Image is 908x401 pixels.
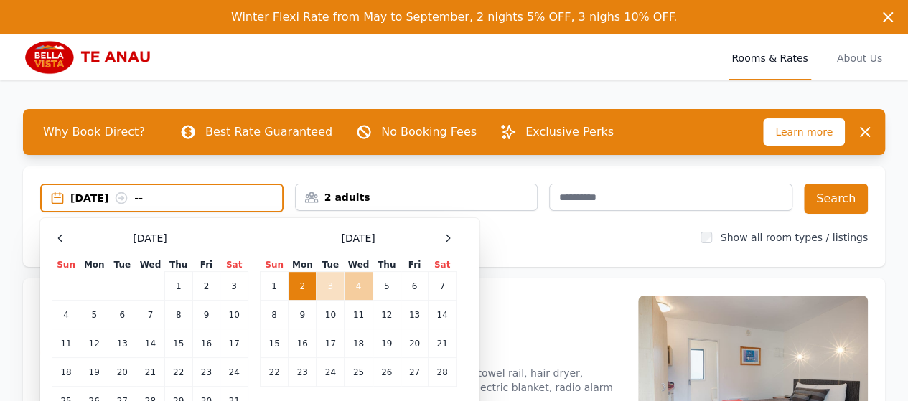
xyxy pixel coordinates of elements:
th: Sun [261,258,289,272]
td: 6 [108,301,136,329]
div: 2 adults [296,190,538,204]
td: 21 [136,358,164,387]
span: [DATE] [341,231,375,245]
td: 14 [136,329,164,358]
th: Fri [401,258,428,272]
td: 12 [80,329,108,358]
a: About Us [834,34,885,80]
td: 5 [80,301,108,329]
span: [DATE] [133,231,167,245]
th: Thu [164,258,192,272]
td: 24 [317,358,345,387]
th: Tue [108,258,136,272]
td: 23 [192,358,220,387]
div: [DATE] -- [70,191,282,205]
th: Tue [317,258,345,272]
td: 1 [261,272,289,301]
td: 2 [192,272,220,301]
td: 1 [164,272,192,301]
td: 13 [401,301,428,329]
a: Rooms & Rates [729,34,810,80]
td: 3 [317,272,345,301]
td: 21 [429,329,457,358]
td: 15 [164,329,192,358]
td: 16 [192,329,220,358]
p: Best Rate Guaranteed [205,123,332,141]
td: 6 [401,272,428,301]
td: 9 [289,301,317,329]
label: Show all room types / listings [721,232,868,243]
td: 27 [401,358,428,387]
td: 10 [220,301,248,329]
td: 17 [220,329,248,358]
td: 24 [220,358,248,387]
span: Learn more [763,118,845,146]
td: 16 [289,329,317,358]
th: Sat [429,258,457,272]
td: 7 [429,272,457,301]
td: 22 [164,358,192,387]
td: 12 [373,301,401,329]
th: Wed [136,258,164,272]
td: 26 [373,358,401,387]
td: 25 [345,358,373,387]
td: 3 [220,272,248,301]
td: 15 [261,329,289,358]
img: Bella Vista Te Anau [23,40,161,75]
td: 28 [429,358,457,387]
td: 11 [345,301,373,329]
td: 8 [164,301,192,329]
th: Fri [192,258,220,272]
button: Search [804,184,868,214]
th: Sat [220,258,248,272]
td: 4 [345,272,373,301]
td: 2 [289,272,317,301]
th: Thu [373,258,401,272]
td: 19 [80,358,108,387]
td: 23 [289,358,317,387]
td: 19 [373,329,401,358]
td: 17 [317,329,345,358]
td: 11 [52,329,80,358]
p: Exclusive Perks [525,123,614,141]
span: Winter Flexi Rate from May to September, 2 nights 5% OFF, 3 nighs 10% OFF. [231,10,677,24]
td: 10 [317,301,345,329]
td: 5 [373,272,401,301]
td: 18 [52,358,80,387]
th: Wed [345,258,373,272]
td: 13 [108,329,136,358]
td: 20 [401,329,428,358]
th: Mon [289,258,317,272]
td: 20 [108,358,136,387]
p: No Booking Fees [381,123,477,141]
td: 7 [136,301,164,329]
th: Sun [52,258,80,272]
td: 4 [52,301,80,329]
td: 18 [345,329,373,358]
td: 9 [192,301,220,329]
td: 22 [261,358,289,387]
td: 14 [429,301,457,329]
span: Why Book Direct? [32,118,156,146]
th: Mon [80,258,108,272]
td: 8 [261,301,289,329]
